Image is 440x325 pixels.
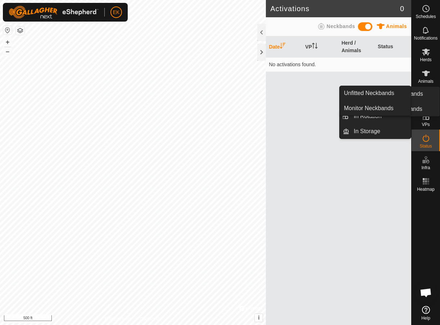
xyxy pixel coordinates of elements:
button: – [3,47,12,56]
button: + [3,38,12,46]
li: In Storage [340,124,411,139]
span: i [258,315,259,321]
a: Open chat [415,282,437,303]
span: Animals [386,23,407,29]
span: In Storage [354,127,380,136]
th: Herd / Animals [339,36,375,58]
h2: Activations [270,4,400,13]
span: Help [421,316,430,320]
button: i [255,314,263,322]
span: Herds [420,58,431,62]
a: In Rotation [349,109,411,123]
th: Status [375,36,411,58]
a: In Storage [349,124,411,139]
span: Infra [421,166,430,170]
a: Unfitted Neckbands [340,86,411,100]
td: No activations found. [266,57,411,72]
span: Animals [418,79,434,83]
span: Notifications [414,36,437,40]
a: Privacy Policy [105,316,132,322]
span: In Rotation [354,112,381,121]
a: Help [412,303,440,323]
span: Heatmap [417,187,435,191]
th: Date [266,36,302,58]
span: VPs [422,122,430,127]
a: Monitor Neckbands [340,101,411,116]
li: In Rotation [340,109,411,123]
th: VP [302,36,339,58]
span: EK [113,9,120,16]
span: Status [419,144,432,148]
p-sorticon: Activate to sort [312,44,318,50]
span: Schedules [416,14,436,19]
button: Reset Map [3,26,12,35]
span: Neckbands [327,23,355,29]
span: Monitor Neckbands [344,104,394,113]
span: Unfitted Neckbands [344,89,394,98]
img: Gallagher Logo [9,6,99,19]
span: 0 [400,3,404,14]
p-sorticon: Activate to sort [280,44,286,50]
button: Map Layers [16,26,24,35]
a: Contact Us [140,316,161,322]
